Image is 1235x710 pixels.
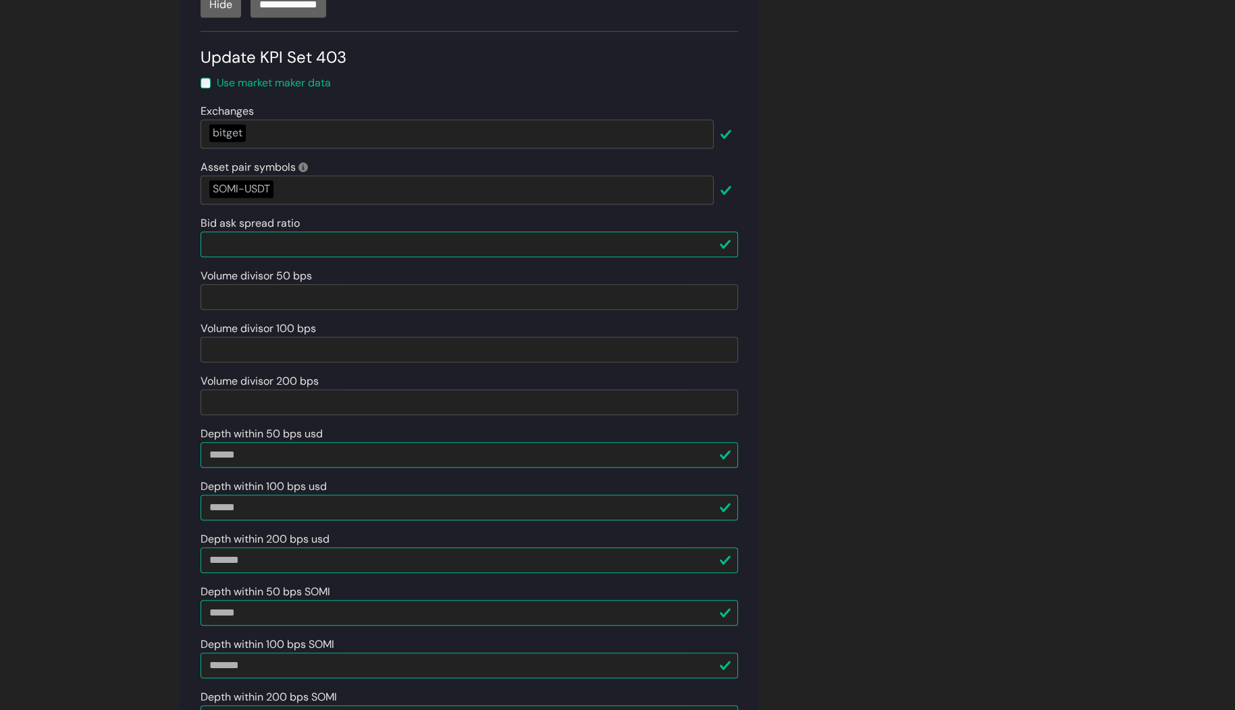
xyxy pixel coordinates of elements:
label: Depth within 100 bps usd [201,479,327,495]
label: Volume divisor 100 bps [201,321,316,337]
label: Depth within 50 bps SOMI [201,584,330,600]
label: Depth within 100 bps SOMI [201,636,334,653]
label: Asset pair symbols [201,159,308,175]
label: Volume divisor 50 bps [201,268,312,284]
label: Depth within 200 bps usd [201,531,330,547]
label: Use market maker data [217,75,331,91]
label: Depth within 50 bps usd [201,426,323,442]
label: Volume divisor 200 bps [201,373,319,389]
label: Bid ask spread ratio [201,215,300,231]
label: Depth within 200 bps SOMI [201,689,337,705]
div: SOMI-USDT [209,180,273,198]
label: Exchanges [201,103,254,119]
div: bitget [209,124,246,142]
div: Update KPI Set 403 [201,45,738,70]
